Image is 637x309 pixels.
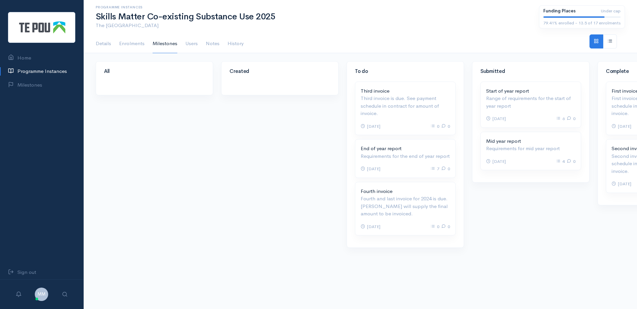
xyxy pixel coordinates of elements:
p: [DATE] [612,123,631,130]
p: Start of year report [486,87,575,95]
p: Mid year report [486,137,575,145]
h4: To do [355,69,456,74]
div: 79.41% enrolled - 13.5 of 17 enrolments [543,20,621,26]
p: Range of requirements for the start of year report [486,95,575,110]
h6: Programme Instances [96,5,531,9]
a: Details [96,34,111,53]
span: MM [35,288,48,301]
a: MM [35,291,48,297]
p: [DATE] [361,123,380,130]
p: End of year report [361,145,450,152]
p: Fourth and last invoice for 2024 is due. [PERSON_NAME] will supply the final amount to be invoiced. [361,195,450,218]
p: 7 0 [431,165,450,172]
a: Enrolments [119,34,145,53]
h4: Created [230,69,330,74]
img: Te Pou [8,12,75,43]
p: Third invoice is due. See payment schedule in contract for amount of invoice. [361,95,450,117]
p: Fourth invoice [361,188,450,195]
p: [DATE] [486,158,506,165]
p: Requirements for the end of year report [361,152,450,160]
a: Notes [206,34,219,53]
p: 4 0 [556,158,575,165]
p: 0 0 [431,123,450,130]
p: Requirements for mid year report [486,145,575,152]
p: 6 0 [556,115,575,122]
span: Under cap [601,8,621,14]
h4: All [104,69,205,74]
b: Funding Places [543,8,576,14]
p: [DATE] [361,223,380,230]
h4: Submitted [480,69,581,74]
a: Milestones [153,34,177,53]
p: [DATE] [486,115,506,122]
p: The [GEOGRAPHIC_DATA] [96,22,531,29]
p: 0 0 [431,223,450,230]
p: [DATE] [361,165,380,172]
p: Third invoice [361,87,450,95]
a: Users [185,34,198,53]
h1: Skills Matter Co-existing Substance Use 2025 [96,12,531,22]
a: History [227,34,244,53]
p: [DATE] [612,180,631,187]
